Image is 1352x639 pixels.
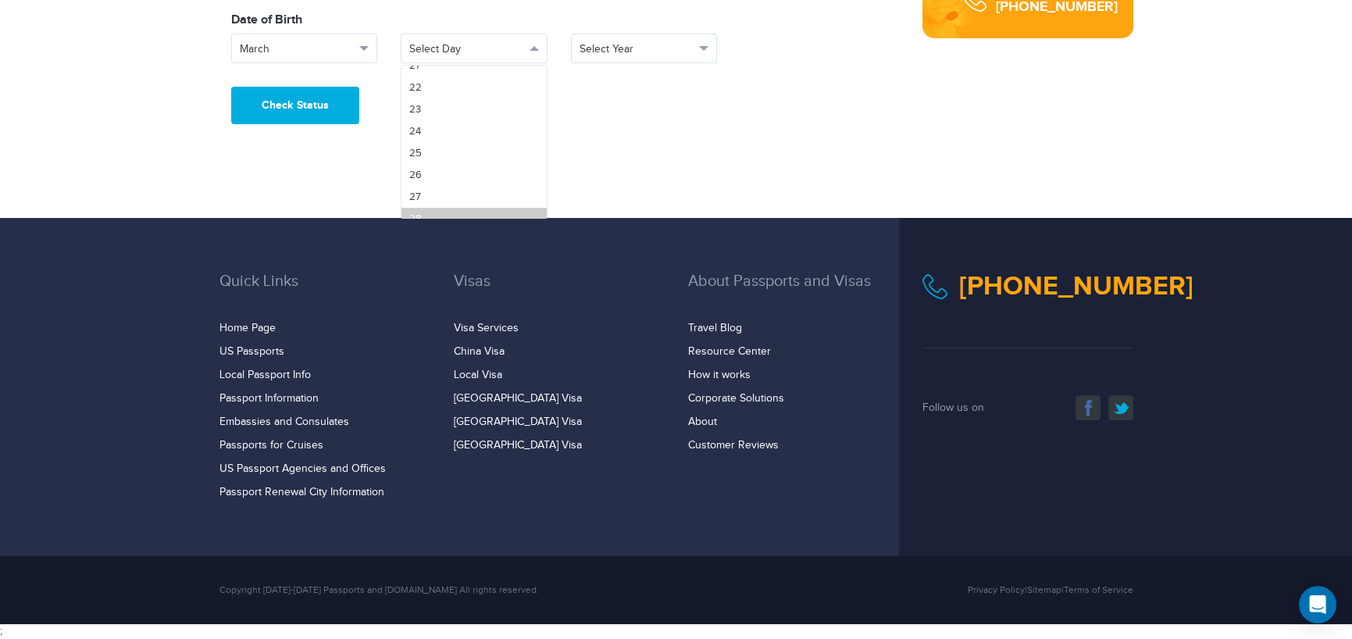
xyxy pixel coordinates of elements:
span: March [240,41,355,57]
span: 28 [409,212,422,225]
div: | | [833,583,1145,597]
div: Copyright [DATE]-[DATE] Passports and [DOMAIN_NAME] All rights reserved. [208,583,833,597]
span: 22 [409,81,422,94]
span: Select Year [580,41,695,57]
a: Visa Services [454,322,519,334]
a: Passport Renewal City Information [219,486,384,498]
a: Corporate Solutions [688,392,784,405]
span: 27 [409,191,421,203]
a: China Visa [454,345,505,358]
a: twitter [1108,395,1133,420]
h3: Quick Links [219,273,430,313]
a: [PHONE_NUMBER] [959,270,1193,302]
a: US Passports [219,345,284,358]
button: Check Status [231,87,359,124]
h3: About Passports and Visas [688,273,899,313]
a: Home Page [219,322,276,334]
span: 25 [409,147,422,159]
a: [GEOGRAPHIC_DATA] Visa [454,392,582,405]
label: Date of Birth [231,11,302,30]
button: Select Day [401,34,548,63]
span: Select Day [409,41,525,57]
a: Embassies and Consulates [219,416,349,428]
span: 23 [409,103,421,116]
a: [GEOGRAPHIC_DATA] Visa [454,416,582,428]
a: US Passport Agencies and Offices [219,462,386,475]
button: March [231,34,378,63]
a: Passport Information [219,392,319,405]
a: Resource Center [688,345,771,358]
a: facebook [1076,395,1101,420]
h3: Visas [454,273,665,313]
a: Customer Reviews [688,439,779,452]
a: Local Passport Info [219,369,311,381]
a: Passports for Cruises [219,439,323,452]
span: Follow us on [922,402,984,414]
a: Terms of Service [1064,584,1133,595]
button: Select Year [571,34,718,63]
a: Sitemap [1027,584,1061,595]
a: Travel Blog [688,322,742,334]
span: 24 [409,125,421,137]
a: About [688,416,717,428]
span: 21 [409,59,419,72]
a: Local Visa [454,369,502,381]
span: 26 [409,169,422,181]
div: Open Intercom Messenger [1299,586,1336,623]
a: How it works [688,369,751,381]
a: [GEOGRAPHIC_DATA] Visa [454,439,582,452]
a: Privacy Policy [968,584,1025,595]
